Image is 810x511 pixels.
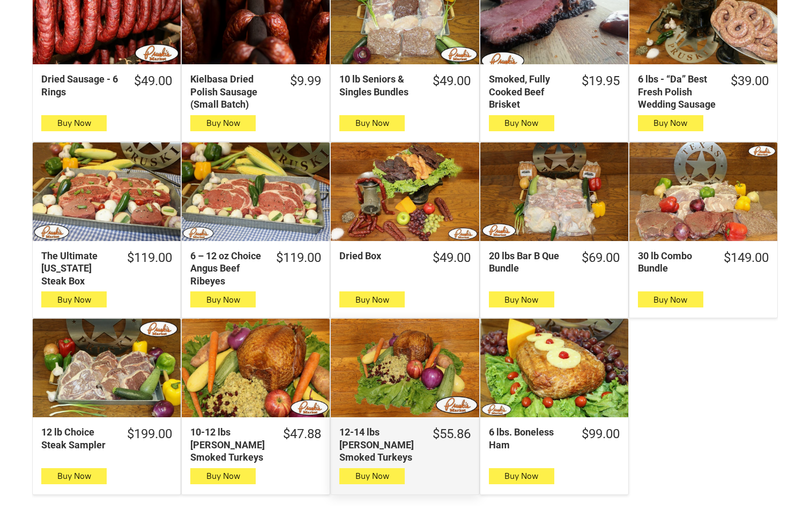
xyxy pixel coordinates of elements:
[127,250,172,266] div: $119.00
[489,115,554,131] button: Buy Now
[331,426,479,463] a: $55.8612-14 lbs [PERSON_NAME] Smoked Turkeys
[41,250,114,287] div: The Ultimate [US_STATE] Steak Box
[41,291,107,307] button: Buy Now
[206,118,240,128] span: Buy Now
[190,291,256,307] button: Buy Now
[290,73,321,89] div: $9.99
[504,471,538,481] span: Buy Now
[489,468,554,484] button: Buy Now
[339,291,405,307] button: Buy Now
[190,250,263,287] div: 6 – 12 oz Choice Angus Beef Ribeyes
[731,73,769,89] div: $39.00
[33,142,181,241] a: The Ultimate Texas Steak Box
[480,142,628,241] a: 20 lbs Bar B Que Bundle
[724,250,769,266] div: $149.00
[653,118,687,128] span: Buy Now
[190,426,270,463] div: 10-12 lbs [PERSON_NAME] Smoked Turkeys
[629,142,777,241] a: 30 lb Combo Bundle
[33,250,181,287] a: $119.00The Ultimate [US_STATE] Steak Box
[504,295,538,305] span: Buy Now
[489,291,554,307] button: Buy Now
[480,73,628,110] a: $19.95Smoked, Fully Cooked Beef Brisket
[331,142,479,241] a: Dried Box
[582,426,620,442] div: $99.00
[331,319,479,417] a: 12-14 lbs Pruski&#39;s Smoked Turkeys
[339,468,405,484] button: Buy Now
[182,319,330,417] a: 10-12 lbs Pruski&#39;s Smoked Turkeys
[41,73,121,98] div: Dried Sausage - 6 Rings
[190,468,256,484] button: Buy Now
[41,426,114,451] div: 12 lb Choice Steak Sampler
[480,250,628,275] a: $69.0020 lbs Bar B Que Bundle
[134,73,172,89] div: $49.00
[57,118,91,128] span: Buy Now
[629,250,777,275] a: $149.0030 lb Combo Bundle
[582,73,620,89] div: $19.95
[480,319,628,417] a: 6 lbs. Boneless Ham
[190,73,277,110] div: Kielbasa Dried Polish Sausage (Small Batch)
[339,426,419,463] div: 12-14 lbs [PERSON_NAME] Smoked Turkeys
[489,73,569,110] div: Smoked, Fully Cooked Beef Brisket
[339,73,419,98] div: 10 lb Seniors & Singles Bundles
[182,73,330,110] a: $9.99Kielbasa Dried Polish Sausage (Small Batch)
[339,250,419,262] div: Dried Box
[489,250,569,275] div: 20 lbs Bar B Que Bundle
[433,426,471,442] div: $55.86
[433,73,471,89] div: $49.00
[653,295,687,305] span: Buy Now
[182,142,330,241] a: 6 – 12 oz Choice Angus Beef Ribeyes
[33,426,181,451] a: $199.0012 lb Choice Steak Sampler
[638,250,711,275] div: 30 lb Combo Bundle
[206,295,240,305] span: Buy Now
[182,426,330,463] a: $47.8810-12 lbs [PERSON_NAME] Smoked Turkeys
[629,73,777,110] a: $39.006 lbs - “Da” Best Fresh Polish Wedding Sausage
[33,73,181,98] a: $49.00Dried Sausage - 6 Rings
[33,319,181,417] a: 12 lb Choice Steak Sampler
[276,250,321,266] div: $119.00
[433,250,471,266] div: $49.00
[41,468,107,484] button: Buy Now
[57,295,91,305] span: Buy Now
[182,250,330,287] a: $119.006 – 12 oz Choice Angus Beef Ribeyes
[638,115,703,131] button: Buy Now
[638,73,718,110] div: 6 lbs - “Da” Best Fresh Polish Wedding Sausage
[331,73,479,98] a: $49.0010 lb Seniors & Singles Bundles
[57,471,91,481] span: Buy Now
[582,250,620,266] div: $69.00
[489,426,569,451] div: 6 lbs. Boneless Ham
[206,471,240,481] span: Buy Now
[480,426,628,451] a: $99.006 lbs. Boneless Ham
[355,118,389,128] span: Buy Now
[283,426,321,442] div: $47.88
[355,295,389,305] span: Buy Now
[355,471,389,481] span: Buy Now
[331,250,479,266] a: $49.00Dried Box
[190,115,256,131] button: Buy Now
[339,115,405,131] button: Buy Now
[41,115,107,131] button: Buy Now
[127,426,172,442] div: $199.00
[638,291,703,307] button: Buy Now
[504,118,538,128] span: Buy Now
